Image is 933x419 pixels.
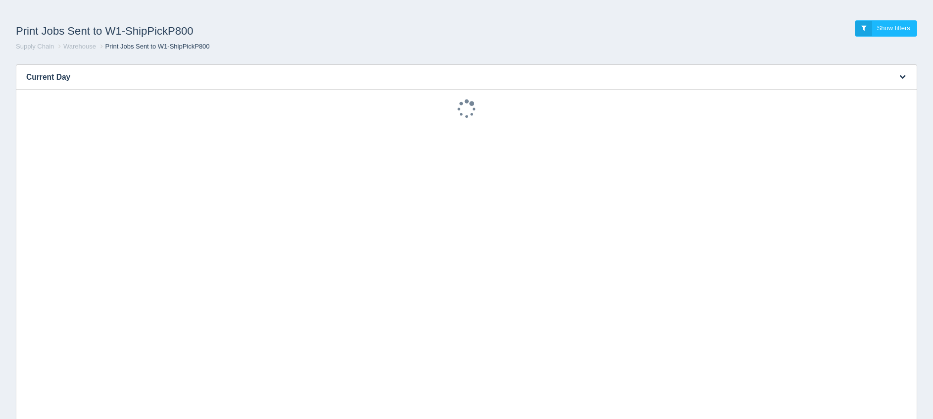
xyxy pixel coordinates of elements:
span: Show filters [877,24,910,32]
h1: Print Jobs Sent to W1-ShipPickP800 [16,20,467,42]
li: Print Jobs Sent to W1-ShipPickP800 [98,42,210,52]
h3: Current Day [16,65,886,90]
a: Warehouse [63,43,96,50]
a: Show filters [855,20,917,37]
a: Supply Chain [16,43,54,50]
